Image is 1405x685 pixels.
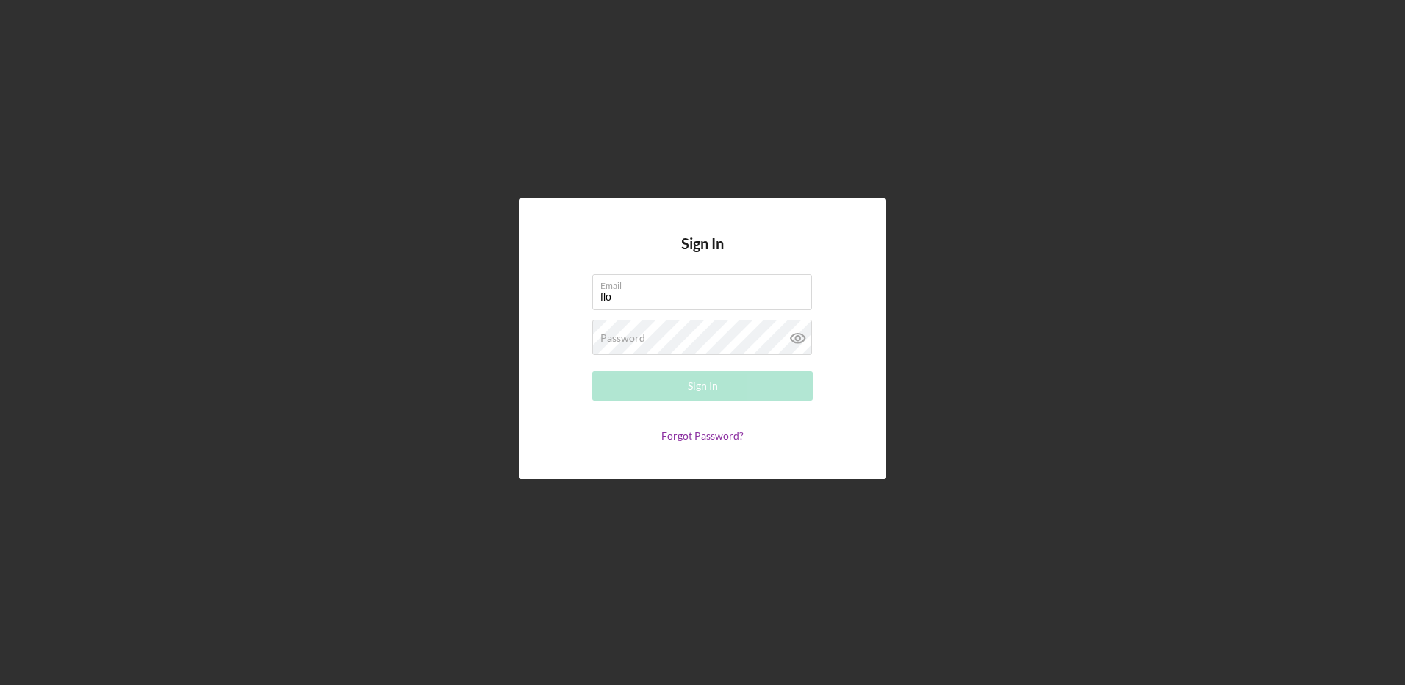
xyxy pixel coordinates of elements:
button: Sign In [592,371,813,401]
label: Password [600,332,645,344]
label: Email [600,275,812,291]
h4: Sign In [681,235,724,274]
div: Sign In [688,371,718,401]
a: Forgot Password? [661,429,744,442]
